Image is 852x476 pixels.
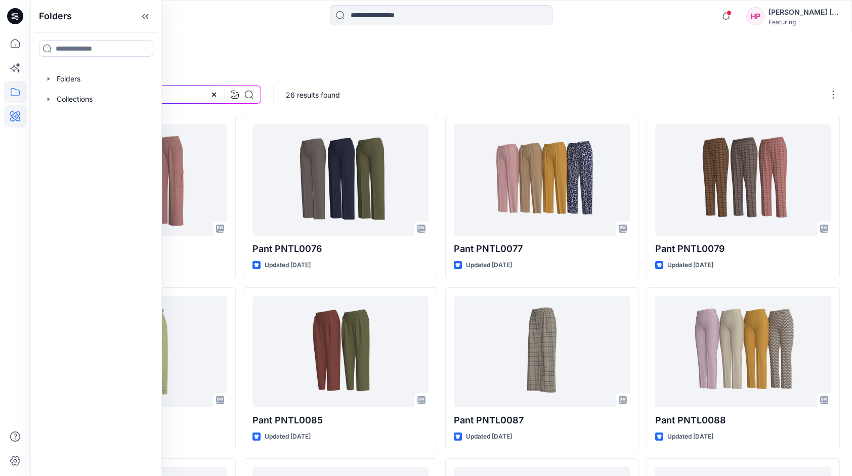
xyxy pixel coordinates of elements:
p: Updated [DATE] [466,431,512,442]
a: Pant PNTL0077 [454,124,630,236]
p: Updated [DATE] [667,260,713,271]
p: Pant PNTL0088 [655,413,831,427]
a: Pant PNTL0085 [252,296,429,407]
p: Pant PNTL0087 [454,413,630,427]
a: Pant PNTL0079 [655,124,831,236]
p: Pant PNTL0076 [252,242,429,256]
p: Updated [DATE] [667,431,713,442]
p: Updated [DATE] [265,431,311,442]
div: HP [746,7,764,25]
p: Pant PNTL0079 [655,242,831,256]
p: Updated [DATE] [265,260,311,271]
a: Pant PNTL0088 [655,296,831,407]
p: Updated [DATE] [466,260,512,271]
p: Pant PNTL0077 [454,242,630,256]
p: Pant PNTL0085 [252,413,429,427]
a: Pant PNTL0076 [252,124,429,236]
div: Featuring [769,18,839,26]
div: [PERSON_NAME] [PERSON_NAME] [769,6,839,18]
p: 26 results found [286,90,340,100]
a: Pant PNTL0087 [454,296,630,407]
